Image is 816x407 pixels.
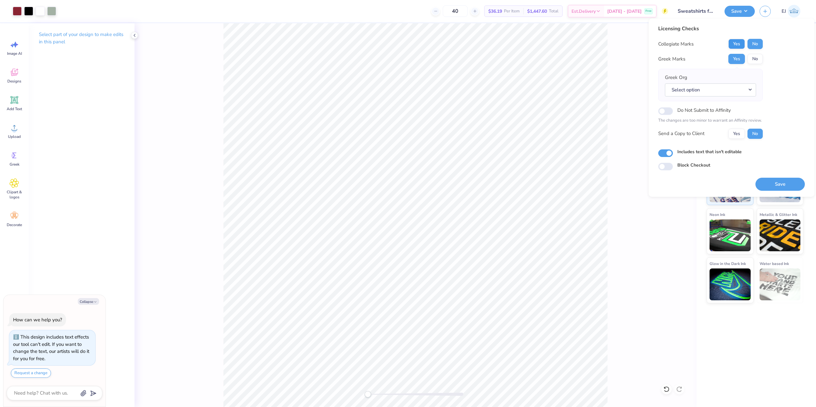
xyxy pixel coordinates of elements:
[645,9,652,13] span: Free
[8,134,21,139] span: Upload
[677,106,731,114] label: Do Not Submit to Affinity
[7,222,22,227] span: Decorate
[607,8,642,15] span: [DATE] - [DATE]
[673,5,720,18] input: Untitled Design
[365,391,371,397] div: Accessibility label
[710,219,751,251] img: Neon Ink
[747,54,763,64] button: No
[665,74,687,81] label: Greek Org
[13,317,62,323] div: How can we help you?
[658,55,685,63] div: Greek Marks
[760,211,797,218] span: Metallic & Glitter Ink
[658,130,704,137] div: Send a Copy to Client
[760,268,801,300] img: Water based Ink
[658,40,694,48] div: Collegiate Marks
[665,83,756,96] button: Select option
[39,31,124,46] p: Select part of your design to make edits in this panel
[658,118,763,124] p: The changes are too minor to warrant an Affinity review.
[782,8,786,15] span: EJ
[7,79,21,84] span: Designs
[78,298,99,305] button: Collapse
[10,162,19,167] span: Greek
[725,6,755,17] button: Save
[779,5,803,18] a: EJ
[677,148,742,155] label: Includes text that isn't editable
[572,8,596,15] span: Est. Delivery
[728,54,745,64] button: Yes
[728,39,745,49] button: Yes
[504,8,520,15] span: Per Item
[527,8,547,15] span: $1,447.60
[728,129,745,139] button: Yes
[4,189,25,200] span: Clipart & logos
[7,51,22,56] span: Image AI
[658,25,763,32] div: Licensing Checks
[788,5,800,18] img: Edgardo Jr
[710,268,751,300] img: Glow in the Dark Ink
[11,368,51,378] button: Request a change
[710,260,746,267] span: Glow in the Dark Ink
[443,5,468,17] input: – –
[760,219,801,251] img: Metallic & Glitter Ink
[760,260,789,267] span: Water based Ink
[7,106,22,111] span: Add Text
[13,334,89,362] div: This design includes text effects our tool can't edit. If you want to change the text, our artist...
[747,129,763,139] button: No
[710,211,725,218] span: Neon Ink
[488,8,502,15] span: $36.19
[747,39,763,49] button: No
[677,162,710,168] label: Block Checkout
[549,8,558,15] span: Total
[755,178,805,191] button: Save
